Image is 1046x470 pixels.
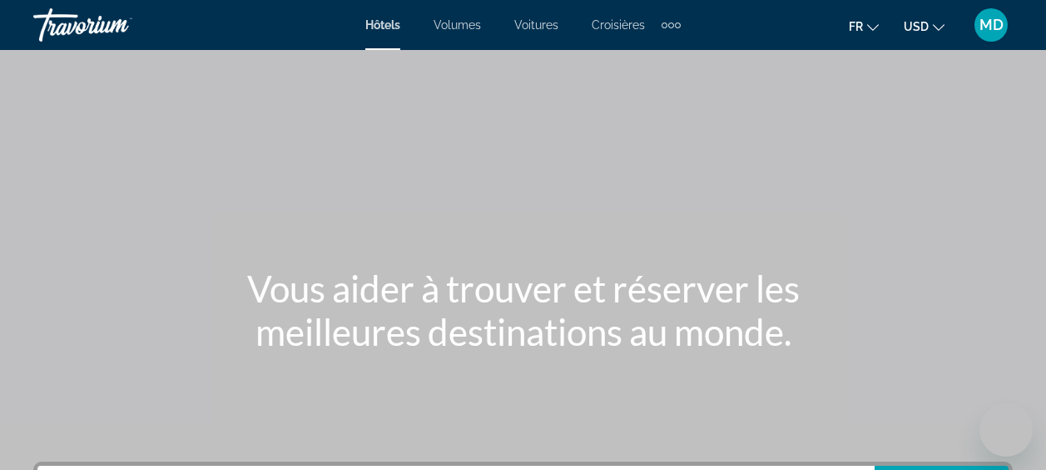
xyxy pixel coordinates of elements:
[211,267,835,353] h1: Vous aider à trouver et réserver les meilleures destinations au monde.
[592,18,645,32] a: Croisières
[969,7,1013,42] button: Menu utilisateur
[514,18,558,32] a: Voitures
[849,14,879,38] button: Changer la langue
[979,403,1033,457] iframe: Bouton de lancement de la fenêtre de messagerie
[662,12,681,38] button: Éléments de navigation supplémentaires
[849,20,863,33] span: Fr
[904,14,944,38] button: Changer de devise
[365,18,400,32] a: Hôtels
[434,18,481,32] a: Volumes
[979,17,1004,33] span: MD
[904,20,929,33] span: USD
[33,3,200,47] a: Travorium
